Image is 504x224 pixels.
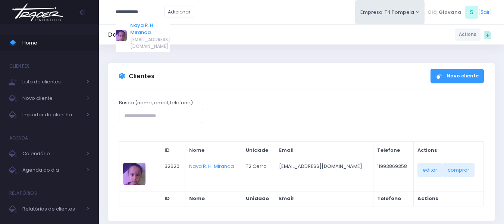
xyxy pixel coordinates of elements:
[439,9,461,16] span: Giovana
[189,163,234,170] a: Naya R. H. Miranda
[9,59,29,74] h4: Clientes
[480,8,490,16] a: Sair
[275,191,373,206] th: Email
[431,69,484,83] a: Novo cliente
[22,93,82,103] span: Novo cliente
[119,99,194,107] label: Busca (nome, email, telefone):
[22,149,82,159] span: Calendário
[242,191,275,206] th: Unidade
[414,191,483,206] th: Actions
[22,204,82,214] span: Relatórios de clientes
[130,36,170,50] span: [EMAIL_ADDRESS][DOMAIN_NAME]
[373,159,414,191] td: 11993869358
[455,28,480,41] a: Actions
[130,22,170,36] a: Naya R. H. Miranda
[242,159,275,191] td: T2 Cerro
[185,191,242,206] th: Nome
[373,142,414,159] th: Telefone
[22,165,82,175] span: Agenda do dia
[22,110,82,120] span: Importar da planilha
[22,38,90,48] span: Home
[275,142,373,159] th: Email
[428,9,438,16] span: Olá,
[425,4,495,21] div: [ ]
[185,142,242,159] th: Nome
[9,186,37,201] h4: Relatórios
[442,163,475,177] a: comprar
[129,73,154,80] h3: Clientes
[414,142,483,159] th: Actions
[417,163,442,177] a: editar
[164,6,195,18] a: Adicionar
[161,191,185,206] th: ID
[242,142,275,159] th: Unidade
[108,31,143,39] h5: Dashboard
[373,191,414,206] th: Telefone
[275,159,373,191] td: [EMAIL_ADDRESS][DOMAIN_NAME]
[161,159,185,191] td: 32620
[9,131,28,145] h4: Agenda
[22,77,82,87] span: Lista de clientes
[465,6,478,19] span: S
[161,142,185,159] th: ID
